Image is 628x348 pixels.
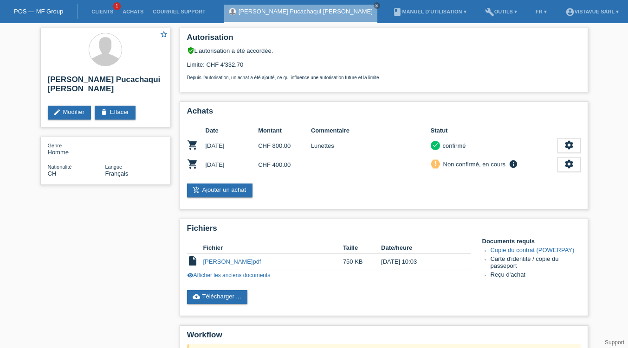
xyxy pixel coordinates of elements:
[160,30,168,38] i: star_border
[491,271,581,280] li: Reçu d'achat
[432,142,439,148] i: check
[187,330,581,344] h2: Workflow
[187,33,581,47] h2: Autorisation
[485,7,494,17] i: build
[311,136,431,155] td: Lunettes
[187,47,194,54] i: verified_user
[187,255,198,266] i: insert_drive_file
[206,155,259,174] td: [DATE]
[561,9,623,14] a: account_circleVistavue Sàrl ▾
[343,242,381,253] th: Taille
[564,140,574,150] i: settings
[381,253,457,270] td: [DATE] 10:03
[105,170,129,177] span: Français
[193,293,200,300] i: cloud_upload
[480,9,522,14] a: buildOutils ▾
[206,136,259,155] td: [DATE]
[187,290,248,304] a: cloud_uploadTélécharger ...
[14,8,63,15] a: POS — MF Group
[565,7,575,17] i: account_circle
[491,247,575,253] a: Copie du contrat (POWERPAY)
[187,272,271,278] a: visibilityAfficher les anciens documents
[206,125,259,136] th: Date
[440,141,466,151] div: confirmé
[48,142,105,156] div: Homme
[482,238,581,245] h4: Documents requis
[311,125,431,136] th: Commentaire
[187,75,581,80] p: Depuis l’autorisation, un achat a été ajouté, ce qui influence une autorisation future et la limite.
[95,106,136,120] a: deleteEffacer
[491,255,581,271] li: Carte d'identité / copie du passeport
[187,183,253,197] a: add_shopping_cartAjouter un achat
[239,8,373,15] a: [PERSON_NAME] Pucachaqui [PERSON_NAME]
[258,136,311,155] td: CHF 800.00
[381,242,457,253] th: Date/heure
[187,54,581,80] div: Limite: CHF 4'332.70
[343,253,381,270] td: 750 KB
[258,155,311,174] td: CHF 400.00
[48,164,72,170] span: Nationalité
[48,143,62,148] span: Genre
[203,242,343,253] th: Fichier
[87,9,118,14] a: Clients
[187,224,581,238] h2: Fichiers
[375,3,379,8] i: close
[187,272,194,278] i: visibility
[431,125,557,136] th: Statut
[605,339,624,346] a: Support
[48,170,57,177] span: Suisse
[203,258,261,265] a: [PERSON_NAME]pdf
[564,159,574,169] i: settings
[531,9,551,14] a: FR ▾
[48,106,91,120] a: editModifier
[113,2,121,10] span: 1
[187,47,581,54] div: L’autorisation a été accordée.
[48,75,163,98] h2: [PERSON_NAME] Pucachaqui [PERSON_NAME]
[187,139,198,151] i: POSP00019600
[432,160,439,167] i: priority_high
[187,158,198,170] i: POSP00027730
[53,108,61,116] i: edit
[160,30,168,40] a: star_border
[118,9,148,14] a: Achats
[388,9,471,14] a: bookManuel d’utilisation ▾
[193,186,200,194] i: add_shopping_cart
[374,2,380,9] a: close
[508,159,519,169] i: info
[258,125,311,136] th: Montant
[105,164,123,170] span: Langue
[440,159,505,169] div: Non confirmé, en cours
[393,7,402,17] i: book
[100,108,108,116] i: delete
[148,9,210,14] a: Courriel Support
[187,107,581,120] h2: Achats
